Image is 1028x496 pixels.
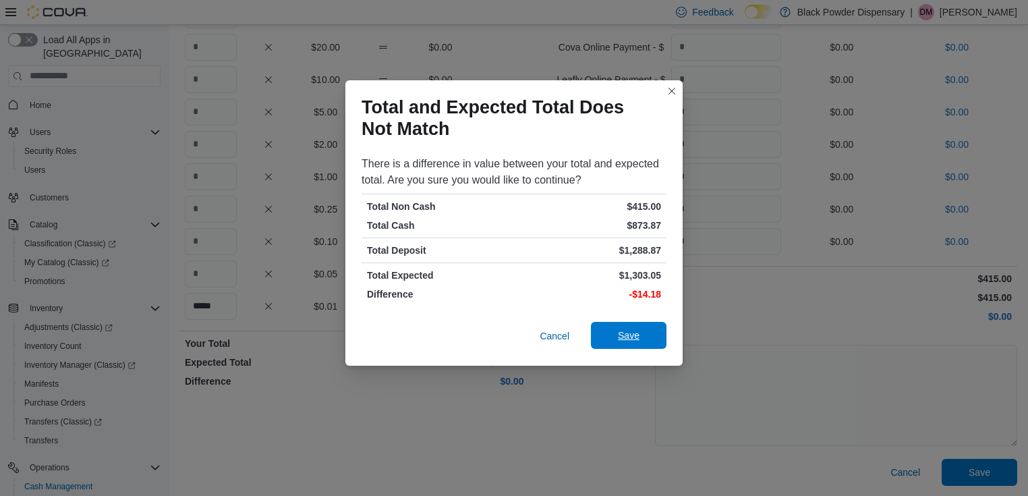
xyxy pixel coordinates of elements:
span: Save [618,329,639,342]
p: $415.00 [517,200,661,213]
p: Total Deposit [367,244,511,257]
p: -$14.18 [517,287,661,301]
p: Total Cash [367,219,511,232]
span: Cancel [540,329,569,343]
p: $1,288.87 [517,244,661,257]
button: Save [591,322,666,349]
p: Difference [367,287,511,301]
button: Closes this modal window [664,83,680,99]
p: Total Expected [367,269,511,282]
p: Total Non Cash [367,200,511,213]
h1: Total and Expected Total Does Not Match [362,97,656,140]
p: $873.87 [517,219,661,232]
div: There is a difference in value between your total and expected total. Are you sure you would like... [362,156,666,188]
button: Cancel [534,323,575,350]
p: $1,303.05 [517,269,661,282]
